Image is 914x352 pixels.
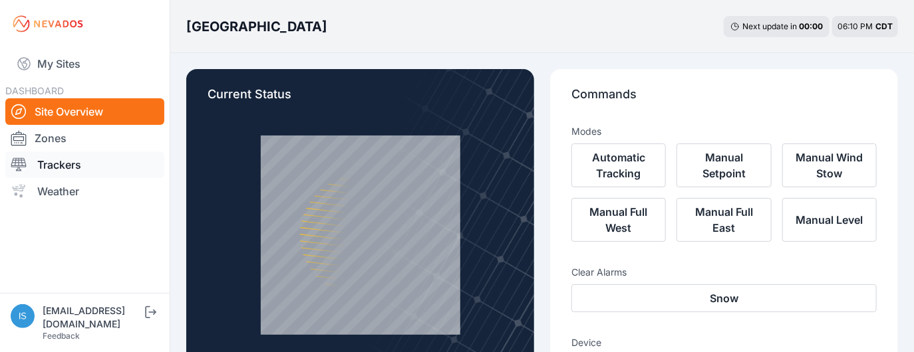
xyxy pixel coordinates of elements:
div: [EMAIL_ADDRESS][DOMAIN_NAME] [43,304,142,331]
p: Commands [571,85,877,114]
p: Current Status [208,85,513,114]
div: 00 : 00 [799,21,823,32]
button: Manual Full West [571,198,666,242]
h3: Clear Alarms [571,266,877,279]
span: DASHBOARD [5,85,64,96]
a: My Sites [5,48,164,80]
a: Trackers [5,151,164,178]
a: Site Overview [5,98,164,125]
img: iswagart@prim.com [11,304,35,328]
nav: Breadcrumb [186,9,327,44]
button: Manual Wind Stow [782,143,877,187]
img: Nevados [11,13,85,35]
span: 06:10 PM [838,21,873,31]
button: Snow [571,284,877,312]
button: Automatic Tracking [571,143,666,187]
a: Feedback [43,331,80,341]
h3: Modes [571,125,601,138]
button: Manual Level [782,198,877,242]
h3: Device [571,336,877,349]
span: CDT [875,21,893,31]
span: Next update in [742,21,797,31]
button: Manual Setpoint [677,143,771,187]
a: Zones [5,125,164,151]
a: Weather [5,178,164,205]
button: Manual Full East [677,198,771,242]
h3: [GEOGRAPHIC_DATA] [186,17,327,36]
